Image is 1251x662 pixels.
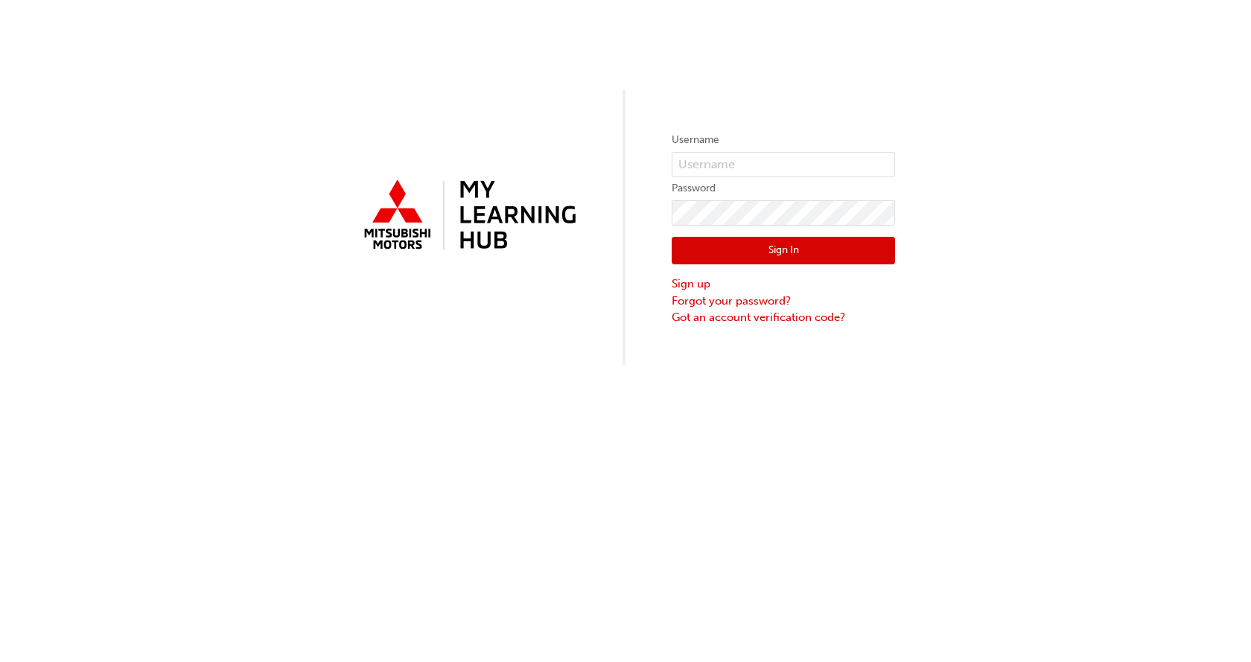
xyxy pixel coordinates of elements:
label: Password [672,179,895,197]
button: Sign In [672,237,895,265]
label: Username [672,131,895,149]
a: Sign up [672,276,895,293]
a: Forgot your password? [672,293,895,310]
a: Got an account verification code? [672,309,895,326]
img: mmal [356,174,579,258]
input: Username [672,152,895,177]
